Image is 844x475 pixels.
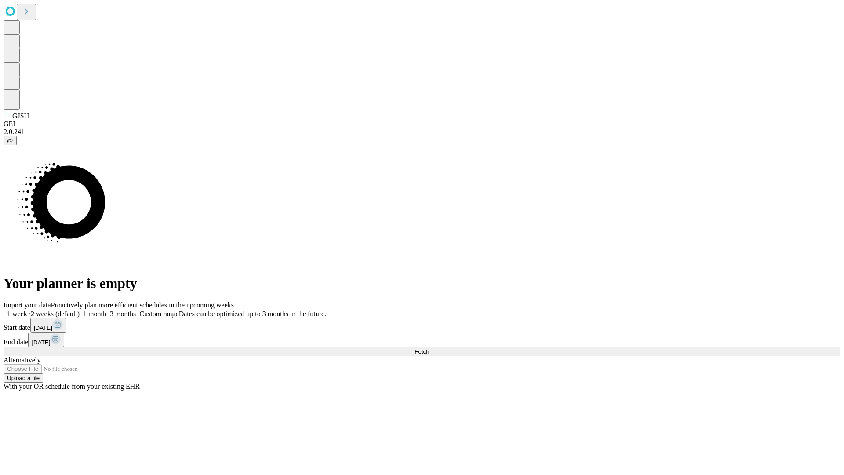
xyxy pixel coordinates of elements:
span: @ [7,137,13,144]
span: Proactively plan more efficient schedules in the upcoming weeks. [51,301,236,309]
span: [DATE] [32,339,50,346]
span: 1 week [7,310,27,318]
button: @ [4,136,17,145]
h1: Your planner is empty [4,275,840,292]
div: Start date [4,318,840,332]
button: Upload a file [4,373,43,383]
span: [DATE] [34,325,52,331]
button: Fetch [4,347,840,356]
span: 3 months [110,310,136,318]
span: 2 weeks (default) [31,310,80,318]
span: 1 month [83,310,106,318]
span: Dates can be optimized up to 3 months in the future. [179,310,326,318]
div: 2.0.241 [4,128,840,136]
span: Import your data [4,301,51,309]
span: Custom range [139,310,178,318]
span: GJSH [12,112,29,120]
div: GEI [4,120,840,128]
button: [DATE] [28,332,64,347]
div: End date [4,332,840,347]
button: [DATE] [30,318,66,332]
span: Alternatively [4,356,40,364]
span: With your OR schedule from your existing EHR [4,383,140,390]
span: Fetch [415,348,429,355]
